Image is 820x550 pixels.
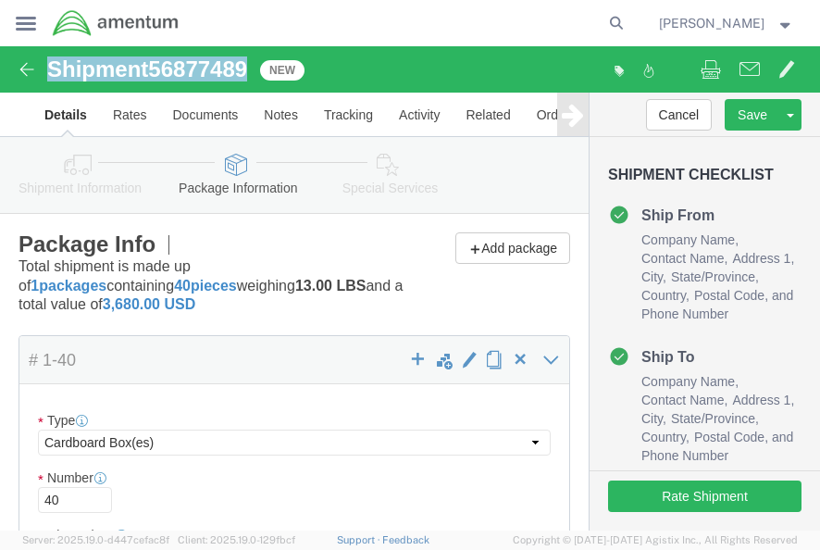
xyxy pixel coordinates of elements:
[382,534,429,545] a: Feedback
[337,534,383,545] a: Support
[659,13,764,33] span: Kendall Boyd
[178,534,295,545] span: Client: 2025.19.0-129fbcf
[52,9,180,37] img: logo
[22,534,169,545] span: Server: 2025.19.0-d447cefac8f
[658,12,795,34] button: [PERSON_NAME]
[513,532,798,548] span: Copyright © [DATE]-[DATE] Agistix Inc., All Rights Reserved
